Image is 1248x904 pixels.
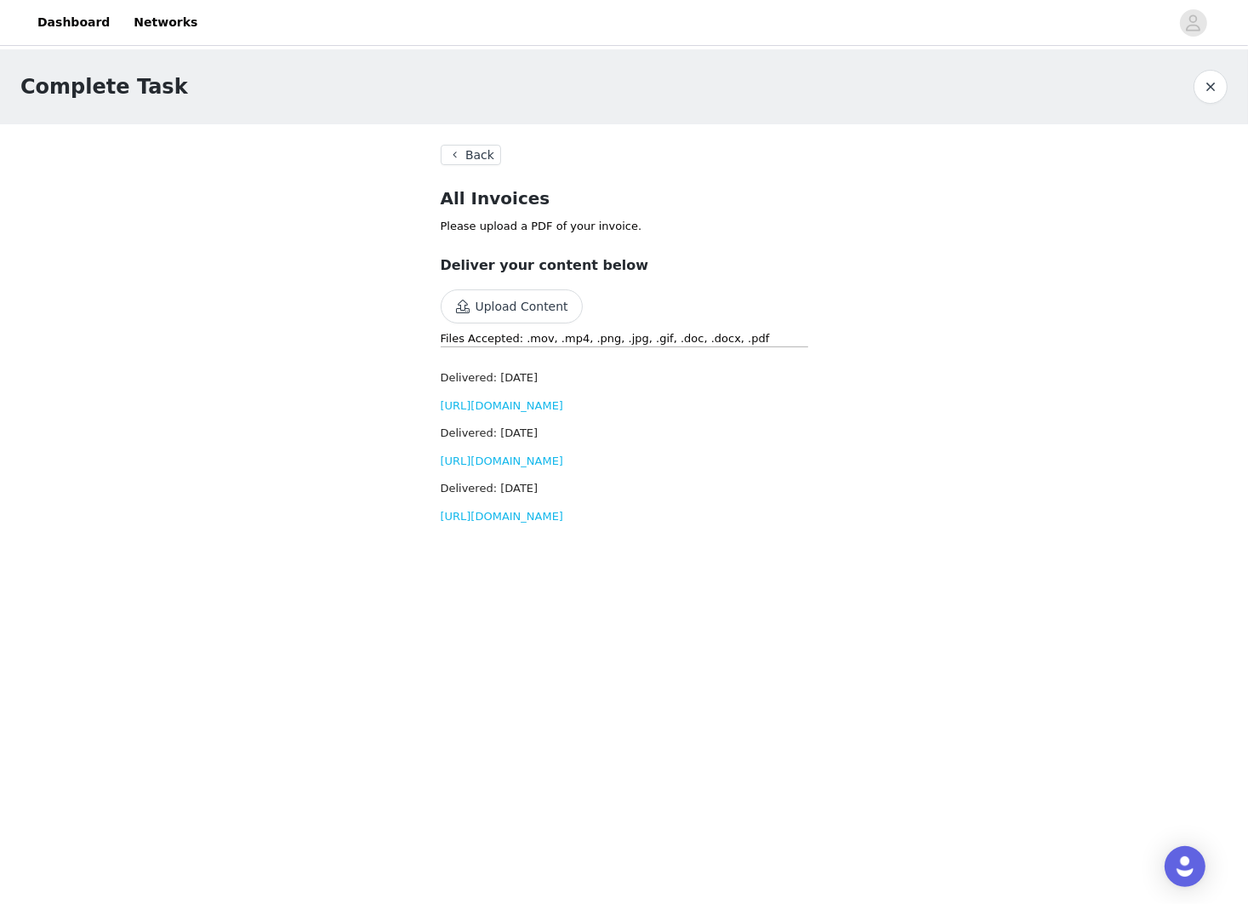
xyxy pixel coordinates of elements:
[441,145,502,165] button: Back
[27,3,120,42] a: Dashboard
[441,455,564,467] a: [URL][DOMAIN_NAME]
[441,425,808,442] h3: Delivered: [DATE]
[441,369,808,386] h3: Delivered: [DATE]
[1185,9,1201,37] div: avatar
[441,186,808,211] h2: All Invoices
[441,480,808,497] h3: Delivered: [DATE]
[20,72,188,102] h1: Complete Task
[441,399,564,412] a: [URL][DOMAIN_NAME]
[441,330,808,347] p: Files Accepted: .mov, .mp4, .png, .jpg, .gif, .doc, .docx, .pdf
[441,289,583,323] button: Upload Content
[441,218,808,235] p: Please upload a PDF of your invoice.
[123,3,208,42] a: Networks
[441,300,583,314] span: Upload Content
[441,255,808,276] h3: Deliver your content below
[1165,846,1205,887] div: Open Intercom Messenger
[441,510,564,523] a: [URL][DOMAIN_NAME]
